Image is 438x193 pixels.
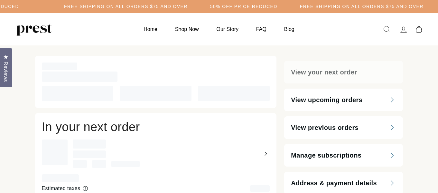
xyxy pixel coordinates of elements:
h5: 50% OFF PRICE REDUCED [210,4,277,9]
span: ‌ [120,86,191,101]
a: Shop Now [167,23,207,35]
a: View previous orders [284,116,403,139]
span: Estimated taxes [42,186,80,191]
iframe: Tidio Chat [402,148,438,193]
ul: Primary [135,23,302,35]
h2: In your next order [42,120,270,134]
span: ‌ [250,185,270,192]
a: Home [135,23,165,35]
a: FAQ [248,23,275,35]
a: Our Story [209,23,247,35]
h5: Free Shipping on all orders $75 and over [64,4,188,9]
span: Address & payment details [291,179,377,188]
span: ‌ [42,72,117,82]
span: ‌ [111,161,140,167]
span: ‌ [73,150,106,158]
span: ‌ [73,140,106,149]
span: View previous orders [291,123,359,132]
img: PREST ORGANICS [16,23,51,36]
span: ‌ [42,140,68,165]
span: ‌ [92,160,106,168]
span: View upcoming orders [291,95,362,104]
a: View your next order [284,61,403,83]
span: ‌ [42,174,79,182]
a: Blog [276,23,303,35]
a: View upcoming orders [284,89,403,111]
a: Manage subscriptions [284,144,403,167]
span: View your next order [291,68,357,77]
span: ‌ [42,86,114,101]
span: ‌ [73,160,87,168]
span: Manage subscriptions [291,151,361,160]
span: ‌ [198,86,270,101]
h5: Free Shipping on all orders $75 and over [300,4,424,9]
span: Reviews [2,62,10,82]
span: ‌ [42,63,77,70]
